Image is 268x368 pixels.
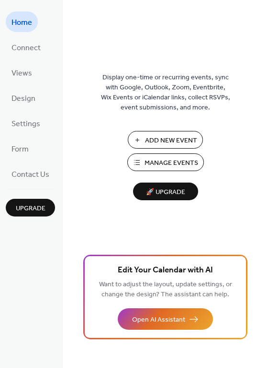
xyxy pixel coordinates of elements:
[132,315,185,325] span: Open AI Assistant
[11,142,29,157] span: Form
[145,136,197,146] span: Add New Event
[16,204,45,214] span: Upgrade
[118,308,213,330] button: Open AI Assistant
[6,138,34,159] a: Form
[6,37,46,57] a: Connect
[11,117,40,131] span: Settings
[127,153,204,171] button: Manage Events
[101,73,230,113] span: Display one-time or recurring events, sync with Google, Outlook, Zoom, Eventbrite, Wix Events or ...
[11,91,35,106] span: Design
[145,158,198,168] span: Manage Events
[99,278,232,301] span: Want to adjust the layout, update settings, or change the design? The assistant can help.
[6,87,41,108] a: Design
[118,264,213,277] span: Edit Your Calendar with AI
[133,183,198,200] button: 🚀 Upgrade
[11,66,32,81] span: Views
[128,131,203,149] button: Add New Event
[6,11,38,32] a: Home
[139,186,192,199] span: 🚀 Upgrade
[11,167,49,182] span: Contact Us
[6,199,55,216] button: Upgrade
[6,113,46,133] a: Settings
[6,163,55,184] a: Contact Us
[11,15,32,30] span: Home
[11,41,41,55] span: Connect
[6,62,38,83] a: Views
